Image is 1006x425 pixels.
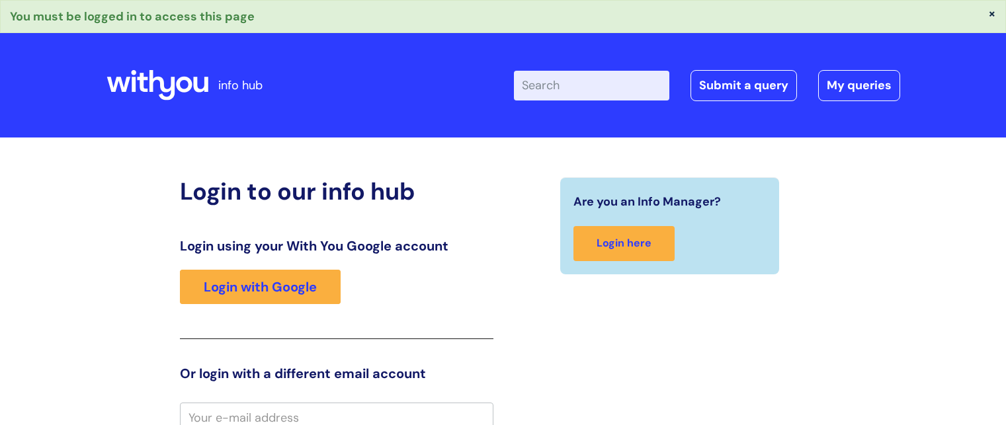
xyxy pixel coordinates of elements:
[818,70,900,100] a: My queries
[180,177,493,206] h2: Login to our info hub
[180,270,341,304] a: Login with Google
[218,75,263,96] p: info hub
[573,191,721,212] span: Are you an Info Manager?
[180,366,493,381] h3: Or login with a different email account
[691,70,797,100] a: Submit a query
[180,238,493,254] h3: Login using your With You Google account
[988,7,996,19] button: ×
[573,226,675,261] a: Login here
[514,71,669,100] input: Search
